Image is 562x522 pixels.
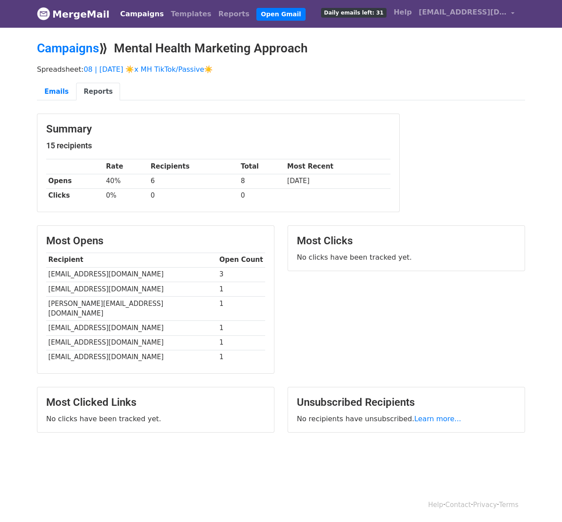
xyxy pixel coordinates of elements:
[414,415,461,423] a: Learn more...
[46,350,217,364] td: [EMAIL_ADDRESS][DOMAIN_NAME]
[46,414,265,423] p: No clicks have been tracked yet.
[37,83,76,101] a: Emails
[499,501,518,509] a: Terms
[149,159,239,174] th: Recipients
[76,83,120,101] a: Reports
[415,4,518,24] a: [EMAIL_ADDRESS][DOMAIN_NAME]
[215,5,253,23] a: Reports
[46,282,217,296] td: [EMAIL_ADDRESS][DOMAIN_NAME]
[46,321,217,335] td: [EMAIL_ADDRESS][DOMAIN_NAME]
[46,296,217,321] td: [PERSON_NAME][EMAIL_ADDRESS][DOMAIN_NAME]
[167,5,215,23] a: Templates
[473,501,497,509] a: Privacy
[46,253,217,267] th: Recipient
[46,267,217,282] td: [EMAIL_ADDRESS][DOMAIN_NAME]
[46,141,390,151] h5: 15 recipients
[37,41,525,56] h2: ⟫ Mental Health Marketing Approach
[46,123,390,136] h3: Summary
[297,235,516,247] h3: Most Clicks
[428,501,443,509] a: Help
[37,65,525,74] p: Spreadsheet:
[217,335,265,350] td: 1
[445,501,471,509] a: Contact
[46,174,104,188] th: Opens
[217,253,265,267] th: Open Count
[217,282,265,296] td: 1
[37,41,99,55] a: Campaigns
[239,159,285,174] th: Total
[46,396,265,409] h3: Most Clicked Links
[256,8,305,21] a: Open Gmail
[239,174,285,188] td: 8
[46,335,217,350] td: [EMAIL_ADDRESS][DOMAIN_NAME]
[217,321,265,335] td: 1
[217,350,265,364] td: 1
[217,296,265,321] td: 1
[285,174,390,188] td: [DATE]
[149,188,239,203] td: 0
[321,8,387,18] span: Daily emails left: 31
[37,5,109,23] a: MergeMail
[419,7,507,18] span: [EMAIL_ADDRESS][DOMAIN_NAME]
[297,414,516,423] p: No recipients have unsubscribed.
[217,267,265,282] td: 3
[46,188,104,203] th: Clicks
[518,480,562,522] iframe: Chat Widget
[84,65,213,74] a: 08 | [DATE] ☀️x MH TikTok/Passive☀️
[104,174,149,188] td: 40%
[37,7,50,20] img: MergeMail logo
[239,188,285,203] td: 0
[285,159,390,174] th: Most Recent
[390,4,415,21] a: Help
[297,253,516,262] p: No clicks have been tracked yet.
[104,188,149,203] td: 0%
[117,5,167,23] a: Campaigns
[149,174,239,188] td: 6
[46,235,265,247] h3: Most Opens
[297,396,516,409] h3: Unsubscribed Recipients
[317,4,390,21] a: Daily emails left: 31
[104,159,149,174] th: Rate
